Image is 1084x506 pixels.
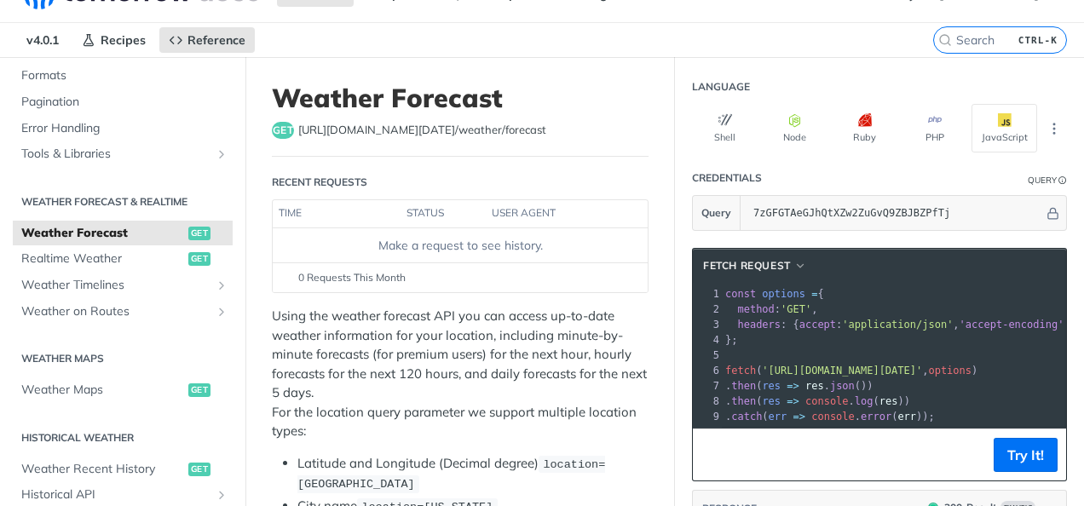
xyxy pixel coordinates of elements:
[902,104,967,152] button: PHP
[693,363,722,378] div: 6
[737,303,774,315] span: method
[861,411,891,423] span: error
[1028,174,1067,187] div: QueryInformation
[13,377,233,403] a: Weather Mapsget
[762,365,922,377] span: '[URL][DOMAIN_NAME][DATE]'
[855,395,874,407] span: log
[693,332,722,348] div: 4
[762,104,827,152] button: Node
[272,307,649,441] p: Using the weather forecast API you can access up-to-date weather information for your location, i...
[725,288,756,300] span: const
[762,288,805,300] span: options
[692,170,762,186] div: Credentials
[793,411,805,423] span: =>
[972,104,1037,152] button: JavaScript
[188,463,210,476] span: get
[697,257,812,274] button: fetch Request
[13,116,233,141] a: Error Handling
[1014,32,1062,49] kbd: CTRL-K
[101,32,146,48] span: Recipes
[805,380,824,392] span: res
[13,299,233,325] a: Weather on RoutesShow subpages for Weather on Routes
[811,411,855,423] span: console
[188,252,210,266] span: get
[830,380,855,392] span: json
[215,147,228,161] button: Show subpages for Tools & Libraries
[787,395,799,407] span: =>
[725,380,874,392] span: . ( . ())
[401,200,486,227] th: status
[731,411,762,423] span: catch
[297,454,649,494] li: Latitude and Longitude (Decimal degree)
[272,122,294,139] span: get
[762,395,781,407] span: res
[21,250,184,267] span: Realtime Weather
[188,227,210,240] span: get
[879,395,898,407] span: res
[21,486,210,503] span: Historical API
[272,175,367,190] div: Recent Requests
[272,83,649,113] h1: Weather Forecast
[693,348,722,363] div: 5
[928,365,972,377] span: options
[1058,176,1067,185] i: Information
[21,303,210,320] span: Weather on Routes
[159,27,255,53] a: Reference
[298,122,546,139] span: https://api.tomorrow.io/v4/weather/forecast
[1047,121,1062,136] svg: More ellipsis
[21,225,184,242] span: Weather Forecast
[13,141,233,167] a: Tools & LibrariesShow subpages for Tools & Libraries
[725,395,910,407] span: . ( . ( ))
[298,270,406,285] span: 0 Requests This Month
[21,94,228,111] span: Pagination
[215,488,228,502] button: Show subpages for Historical API
[17,27,68,53] span: v4.0.1
[832,104,897,152] button: Ruby
[187,32,245,48] span: Reference
[486,200,614,227] th: user agent
[21,146,210,163] span: Tools & Libraries
[215,305,228,319] button: Show subpages for Weather on Routes
[72,27,155,53] a: Recipes
[693,409,722,424] div: 9
[725,334,738,346] span: };
[13,194,233,210] h2: Weather Forecast & realtime
[725,365,756,377] span: fetch
[769,411,787,423] span: err
[693,394,722,409] div: 8
[13,273,233,298] a: Weather TimelinesShow subpages for Weather Timelines
[938,33,952,47] svg: Search
[787,380,799,392] span: =>
[731,395,756,407] span: then
[692,104,758,152] button: Shell
[188,383,210,397] span: get
[13,351,233,366] h2: Weather Maps
[21,382,184,399] span: Weather Maps
[692,79,750,95] div: Language
[994,438,1058,472] button: Try It!
[693,317,722,332] div: 3
[960,319,1064,331] span: 'accept-encoding'
[762,380,781,392] span: res
[21,120,228,137] span: Error Handling
[693,196,741,230] button: Query
[737,319,781,331] span: headers
[21,277,210,294] span: Weather Timelines
[21,67,228,84] span: Formats
[273,200,401,227] th: time
[1041,116,1067,141] button: More Languages
[13,63,233,89] a: Formats
[703,258,791,273] span: fetch Request
[725,365,977,377] span: ( , )
[701,205,731,221] span: Query
[13,430,233,446] h2: Historical Weather
[13,246,233,272] a: Realtime Weatherget
[781,303,811,315] span: 'GET'
[13,89,233,115] a: Pagination
[731,380,756,392] span: then
[693,286,722,302] div: 1
[13,457,233,482] a: Weather Recent Historyget
[1044,204,1062,221] button: Hide
[811,288,817,300] span: =
[799,319,836,331] span: accept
